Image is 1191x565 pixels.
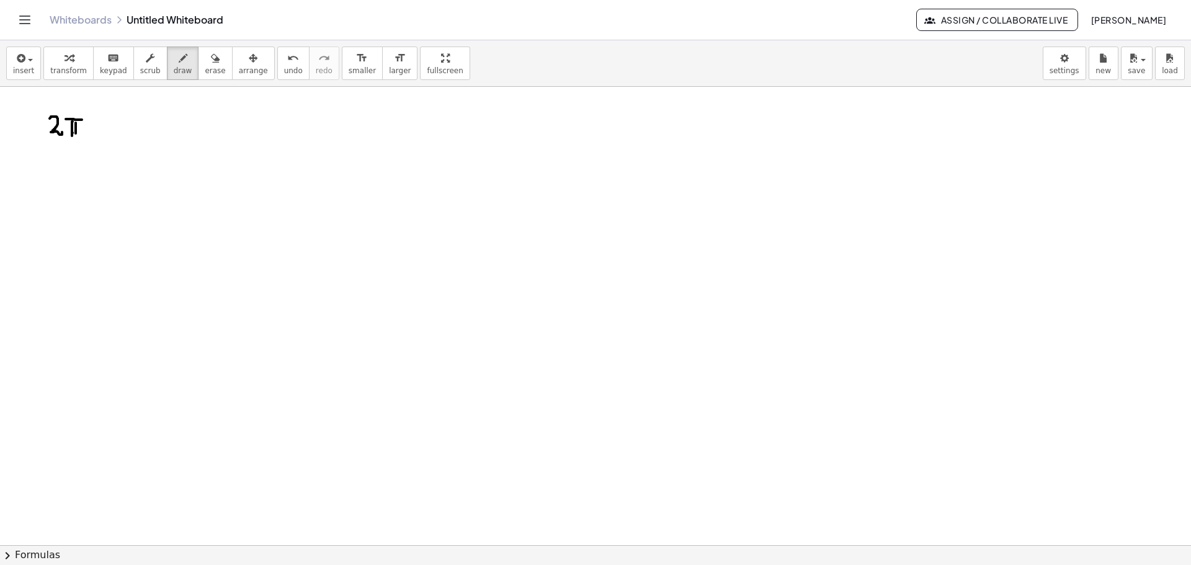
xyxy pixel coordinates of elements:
button: Toggle navigation [15,10,35,30]
span: save [1128,66,1145,75]
span: keypad [100,66,127,75]
button: transform [43,47,94,80]
button: erase [198,47,232,80]
i: format_size [394,51,406,66]
span: fullscreen [427,66,463,75]
span: transform [50,66,87,75]
button: draw [167,47,199,80]
button: arrange [232,47,275,80]
span: redo [316,66,332,75]
span: Assign / Collaborate Live [927,14,1068,25]
span: arrange [239,66,268,75]
span: insert [13,66,34,75]
i: redo [318,51,330,66]
button: format_sizelarger [382,47,417,80]
button: scrub [133,47,167,80]
button: Assign / Collaborate Live [916,9,1078,31]
button: settings [1043,47,1086,80]
button: fullscreen [420,47,470,80]
span: larger [389,66,411,75]
i: keyboard [107,51,119,66]
span: scrub [140,66,161,75]
span: new [1095,66,1111,75]
span: draw [174,66,192,75]
span: undo [284,66,303,75]
button: [PERSON_NAME] [1081,9,1176,31]
button: save [1121,47,1153,80]
button: new [1089,47,1118,80]
span: [PERSON_NAME] [1091,14,1166,25]
a: Whiteboards [50,14,112,26]
i: undo [287,51,299,66]
i: format_size [356,51,368,66]
button: insert [6,47,41,80]
span: settings [1050,66,1079,75]
button: undoundo [277,47,310,80]
span: load [1162,66,1178,75]
button: keyboardkeypad [93,47,134,80]
button: format_sizesmaller [342,47,383,80]
button: load [1155,47,1185,80]
button: redoredo [309,47,339,80]
span: smaller [349,66,376,75]
span: erase [205,66,225,75]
